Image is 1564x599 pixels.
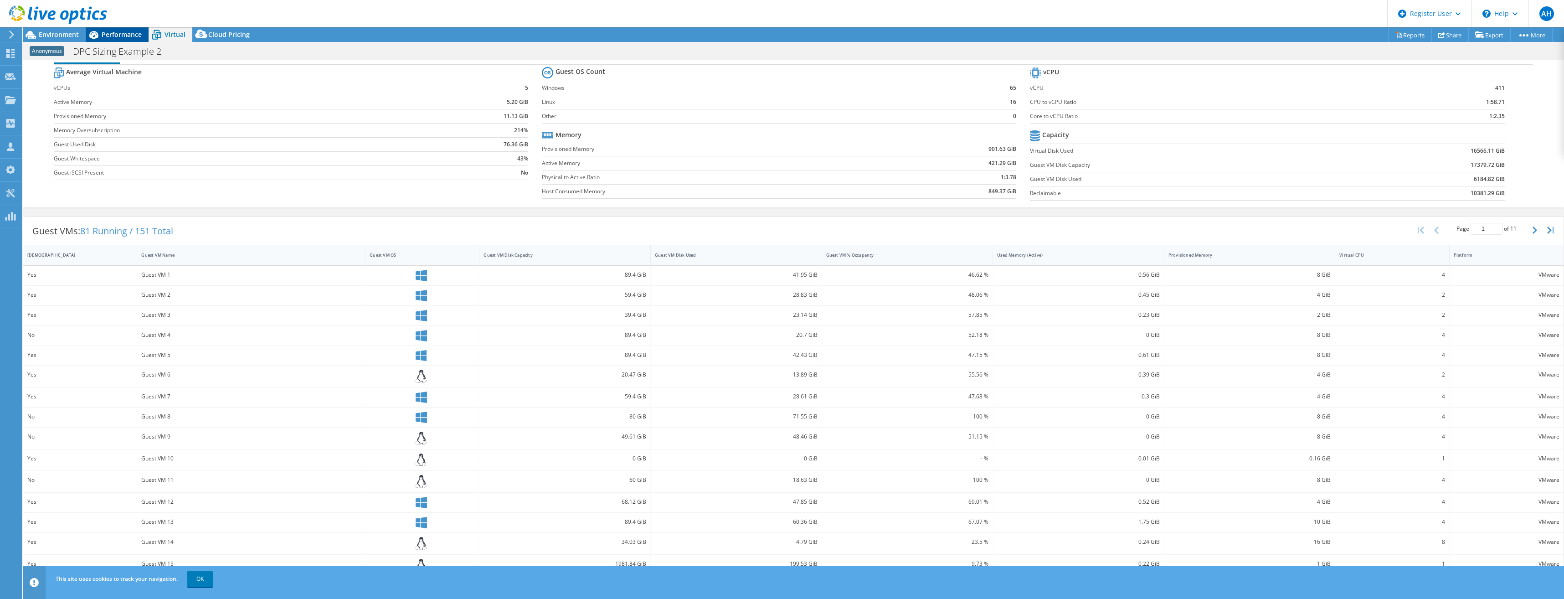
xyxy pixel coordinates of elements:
div: 46.62 % [826,270,989,280]
div: 0.45 GiB [997,290,1160,300]
div: Guest VM 3 [141,310,361,320]
div: Guest VM Name [141,252,350,258]
div: 23.5 % [826,537,989,547]
b: 411 [1495,83,1505,93]
div: Yes [27,537,133,547]
div: 89.4 GiB [484,350,646,360]
label: Guest iSCSI Present [54,168,425,177]
div: 8 GiB [1168,350,1331,360]
div: 89.4 GiB [484,270,646,280]
div: 4 [1339,497,1445,507]
div: Guest VM % Occupancy [826,252,978,258]
div: 100 % [826,475,989,485]
div: 0 GiB [997,432,1160,442]
b: 5 [525,83,528,93]
div: VMware [1454,370,1559,380]
div: Yes [27,350,133,360]
label: Guest Whitespace [54,154,425,163]
div: No [27,412,133,422]
span: 11 [1510,225,1517,232]
div: 8 GiB [1168,412,1331,422]
svg: \n [1482,10,1491,18]
div: 47.85 GiB [655,497,818,507]
b: Capacity [1042,130,1069,139]
div: 4 [1339,270,1445,280]
div: 0.16 GiB [1168,454,1331,464]
div: 199.53 GiB [655,559,818,569]
div: - % [826,454,989,464]
b: 65 [1010,83,1016,93]
div: 41.95 GiB [655,270,818,280]
div: Guest VM 12 [141,497,361,507]
div: 28.61 GiB [655,392,818,402]
div: 49.61 GiB [484,432,646,442]
div: 2 GiB [1168,310,1331,320]
div: VMware [1454,432,1559,442]
div: Provisioned Memory [1168,252,1320,258]
div: VMware [1454,517,1559,527]
b: 1:3.78 [1001,173,1016,182]
div: 0 GiB [997,412,1160,422]
div: 57.85 % [826,310,989,320]
div: 8 GiB [1168,330,1331,340]
div: 4 GiB [1168,392,1331,402]
div: Guest VM 4 [141,330,361,340]
div: 8 GiB [1168,475,1331,485]
b: 10381.29 GiB [1471,189,1505,198]
div: VMware [1454,475,1559,485]
div: 18.63 GiB [655,475,818,485]
div: VMware [1454,454,1559,464]
b: 6184.82 GiB [1474,175,1505,184]
a: More [1510,28,1553,42]
span: Anonymous [30,46,64,56]
div: 0.01 GiB [997,454,1160,464]
label: Provisioned Memory [542,145,879,154]
div: Yes [27,454,133,464]
label: Linux [542,98,973,107]
div: 10 GiB [1168,517,1331,527]
div: 8 GiB [1168,270,1331,280]
div: Guest VM 15 [141,559,361,569]
span: This site uses cookies to track your navigation. [56,575,178,583]
div: 55.56 % [826,370,989,380]
div: 59.4 GiB [484,392,646,402]
span: Performance [102,30,142,39]
label: Provisioned Memory [54,112,425,121]
div: Guest VM 2 [141,290,361,300]
div: Guest VM 8 [141,412,361,422]
div: 4.79 GiB [655,537,818,547]
div: 4 [1339,432,1445,442]
div: VMware [1454,330,1559,340]
div: 0 GiB [997,475,1160,485]
div: Virtual CPU [1339,252,1434,258]
label: Other [542,112,973,121]
div: 0 GiB [484,454,646,464]
div: 51.15 % [826,432,989,442]
div: VMware [1454,392,1559,402]
div: 20.47 GiB [484,370,646,380]
div: 2 [1339,290,1445,300]
div: 60.36 GiB [655,517,818,527]
div: 13.89 GiB [655,370,818,380]
div: [DEMOGRAPHIC_DATA] [27,252,122,258]
b: 16566.11 GiB [1471,146,1505,155]
div: 0.22 GiB [997,559,1160,569]
div: No [27,432,133,442]
label: CPU to vCPU Ratio [1030,98,1380,107]
a: Reports [1388,28,1432,42]
div: 4 [1339,392,1445,402]
div: 80 GiB [484,412,646,422]
span: Environment [39,30,79,39]
div: 1.75 GiB [997,517,1160,527]
b: Memory [556,130,581,139]
div: 4 GiB [1168,497,1331,507]
label: Reclaimable [1030,189,1340,198]
h1: DPC Sizing Example 2 [69,46,175,57]
div: 4 [1339,350,1445,360]
div: 4 GiB [1168,290,1331,300]
b: 901.63 GiB [988,145,1016,154]
div: 67.07 % [826,517,989,527]
div: Guest VM 13 [141,517,361,527]
label: Physical to Active Ratio [542,173,879,182]
a: Export [1468,28,1511,42]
